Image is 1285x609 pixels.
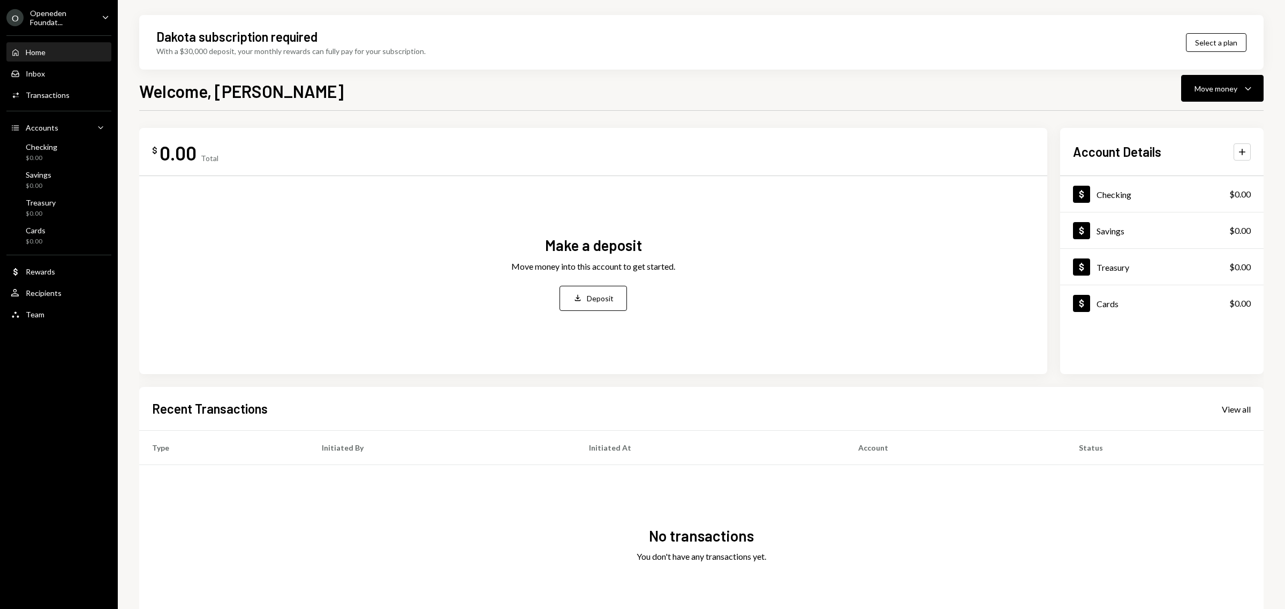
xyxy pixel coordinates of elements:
div: $0.00 [1229,261,1251,273]
a: Savings$0.00 [6,167,111,193]
a: Accounts [6,118,111,137]
div: $0.00 [1229,297,1251,310]
div: Openeden Foundat... [30,9,93,27]
div: $0.00 [1229,224,1251,237]
a: Treasury$0.00 [6,195,111,220]
a: Treasury$0.00 [1060,249,1264,285]
a: Team [6,304,111,324]
div: Home [26,48,46,57]
div: Dakota subscription required [156,28,318,45]
th: Account [845,431,1066,465]
div: Savings [1097,226,1124,236]
a: Transactions [6,85,111,104]
div: You don't have any transactions yet. [637,550,766,563]
div: Treasury [1097,262,1129,272]
div: 0.00 [160,141,196,165]
a: Inbox [6,64,111,83]
div: Rewards [26,267,55,276]
div: $0.00 [26,181,51,191]
div: Recipients [26,288,62,298]
h1: Welcome, [PERSON_NAME] [139,80,344,102]
a: Cards$0.00 [1060,285,1264,321]
button: Move money [1181,75,1264,102]
div: Inbox [26,69,45,78]
div: Make a deposit [545,235,642,256]
div: $0.00 [26,237,46,246]
div: Cards [1097,299,1118,309]
div: Team [26,310,44,319]
div: $0.00 [1229,188,1251,201]
h2: Recent Transactions [152,400,268,417]
a: Home [6,42,111,62]
div: Checking [26,142,57,151]
a: Savings$0.00 [1060,212,1264,248]
div: $ [152,145,157,156]
th: Type [139,431,309,465]
div: Cards [26,226,46,235]
div: Total [201,154,218,163]
a: Cards$0.00 [6,223,111,248]
div: With a $30,000 deposit, your monthly rewards can fully pay for your subscription. [156,45,426,57]
button: Deposit [560,286,627,311]
div: $0.00 [26,154,57,163]
a: Recipients [6,283,111,302]
div: Deposit [587,293,614,304]
div: O [6,9,24,26]
div: View all [1222,404,1251,415]
div: No transactions [649,526,754,546]
div: Checking [1097,189,1131,200]
button: Select a plan [1186,33,1246,52]
a: Checking$0.00 [1060,176,1264,212]
div: Savings [26,170,51,179]
h2: Account Details [1073,143,1161,161]
th: Status [1066,431,1264,465]
div: Move money [1195,83,1237,94]
div: Accounts [26,123,58,132]
th: Initiated At [576,431,845,465]
div: $0.00 [26,209,56,218]
a: Rewards [6,262,111,281]
div: Transactions [26,90,70,100]
div: Treasury [26,198,56,207]
th: Initiated By [309,431,576,465]
a: View all [1222,403,1251,415]
a: Checking$0.00 [6,139,111,165]
div: Move money into this account to get started. [511,260,675,273]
